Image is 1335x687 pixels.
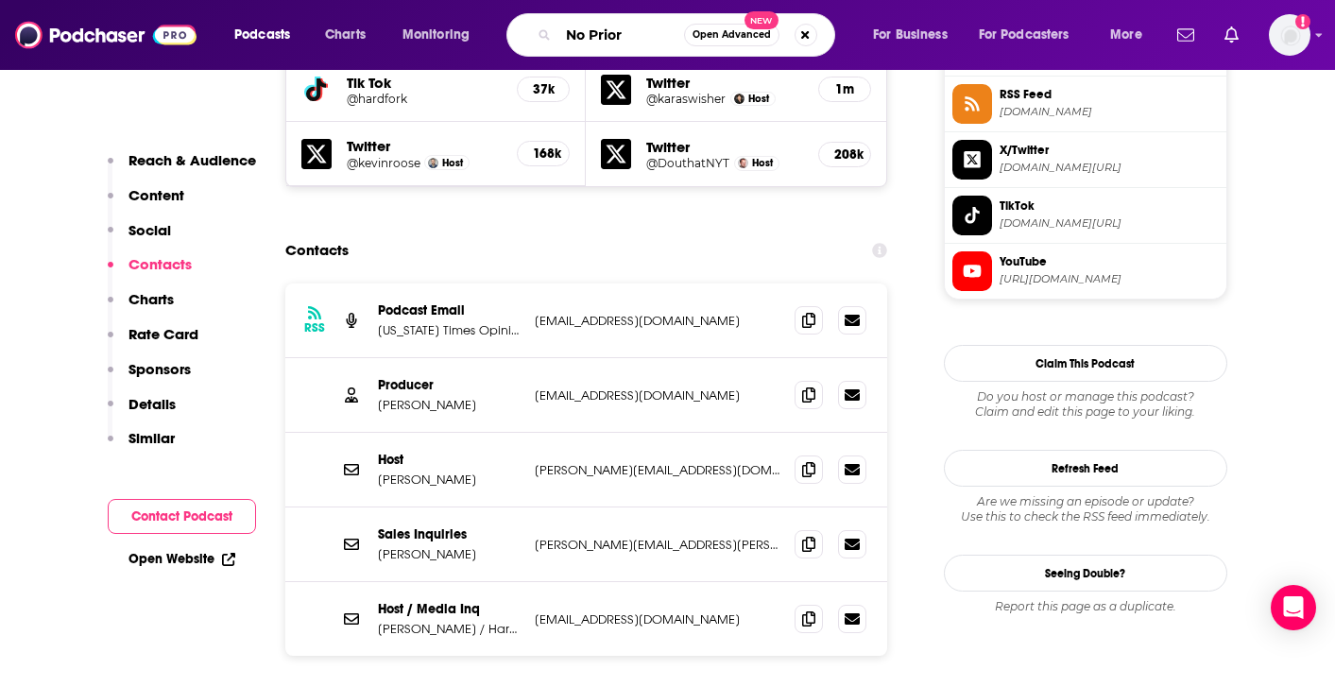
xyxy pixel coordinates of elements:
span: For Business [873,22,948,48]
button: Details [108,395,176,430]
button: Social [108,221,171,256]
p: Sales Inquiries [378,526,520,542]
span: Charts [325,22,366,48]
a: @kevinroose [347,156,420,170]
span: TikTok [1000,198,1219,215]
div: Report this page as a duplicate. [944,599,1227,614]
p: [EMAIL_ADDRESS][DOMAIN_NAME] [535,387,780,404]
p: Social [128,221,171,239]
img: Podchaser - Follow, Share and Rate Podcasts [15,17,197,53]
button: Reach & Audience [108,151,256,186]
a: Show notifications dropdown [1170,19,1202,51]
img: Kevin Roose [428,158,438,168]
p: Podcast Email [378,302,520,318]
p: [PERSON_NAME][EMAIL_ADDRESS][PERSON_NAME][DOMAIN_NAME] [535,537,780,553]
h5: Twitter [646,74,803,92]
button: Claim This Podcast [944,345,1227,382]
button: Refresh Feed [944,450,1227,487]
span: Host [752,157,773,169]
span: YouTube [1000,253,1219,270]
span: RSS Feed [1000,86,1219,103]
a: Charts [313,20,377,50]
img: Kara Swisher [734,94,745,104]
div: Open Intercom Messenger [1271,585,1316,630]
p: Contacts [128,255,192,273]
span: https://www.youtube.com/@nytimes [1000,272,1219,286]
span: Do you host or manage this podcast? [944,389,1227,404]
span: Logged in as autumncomm [1269,14,1310,56]
button: Sponsors [108,360,191,395]
a: X/Twitter[DOMAIN_NAME][URL] [952,140,1219,180]
img: Ross Douthat [738,158,748,168]
a: @hardfork [347,92,503,106]
a: Open Website [128,551,235,567]
img: User Profile [1269,14,1310,56]
button: Open AdvancedNew [684,24,779,46]
span: feeds.simplecast.com [1000,105,1219,119]
button: Show profile menu [1269,14,1310,56]
span: More [1110,22,1142,48]
p: Host [378,452,520,468]
span: tiktok.com/@hardfork [1000,216,1219,231]
h5: Tik Tok [347,74,503,92]
p: Producer [378,377,520,393]
a: YouTube[URL][DOMAIN_NAME] [952,251,1219,291]
h2: Contacts [285,232,349,268]
h5: 37k [533,81,554,97]
a: @DouthatNYT [646,156,729,170]
svg: Add a profile image [1295,14,1310,29]
span: Host [442,157,463,169]
p: Similar [128,429,175,447]
div: Are we missing an episode or update? Use this to check the RSS feed immediately. [944,494,1227,524]
button: open menu [860,20,971,50]
input: Search podcasts, credits, & more... [558,20,684,50]
p: [EMAIL_ADDRESS][DOMAIN_NAME] [535,611,780,627]
p: Reach & Audience [128,151,256,169]
p: Details [128,395,176,413]
button: Rate Card [108,325,198,360]
div: Claim and edit this page to your liking. [944,389,1227,420]
h5: 208k [834,146,855,163]
button: open menu [389,20,494,50]
button: Contact Podcast [108,499,256,534]
div: Search podcasts, credits, & more... [524,13,853,57]
a: TikTok[DOMAIN_NAME][URL] [952,196,1219,235]
span: Open Advanced [693,30,771,40]
h5: Twitter [347,137,503,155]
p: Content [128,186,184,204]
span: Host [748,93,769,105]
button: open menu [967,20,1097,50]
h5: 168k [533,146,554,162]
button: Contacts [108,255,192,290]
button: Similar [108,429,175,464]
p: [EMAIL_ADDRESS][DOMAIN_NAME] [535,313,780,329]
button: open menu [1097,20,1166,50]
p: [PERSON_NAME][EMAIL_ADDRESS][DOMAIN_NAME] [535,462,780,478]
a: @karaswisher [646,92,726,106]
p: [PERSON_NAME] / Hard Fork [378,621,520,637]
h3: RSS [304,320,325,335]
p: [US_STATE] Times Opinion [378,322,520,338]
span: Monitoring [402,22,470,48]
a: Show notifications dropdown [1217,19,1246,51]
span: X/Twitter [1000,142,1219,159]
span: New [745,11,779,29]
h5: Twitter [646,138,803,156]
span: twitter.com/kevinroose [1000,161,1219,175]
button: Charts [108,290,174,325]
p: Rate Card [128,325,198,343]
a: Seeing Double? [944,555,1227,592]
p: Sponsors [128,360,191,378]
a: RSS Feed[DOMAIN_NAME] [952,84,1219,124]
p: [PERSON_NAME] [378,397,520,413]
h5: 1m [834,81,855,97]
span: Podcasts [234,22,290,48]
p: Charts [128,290,174,308]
